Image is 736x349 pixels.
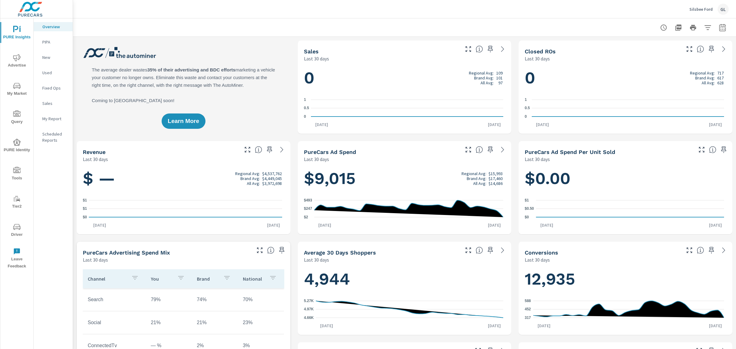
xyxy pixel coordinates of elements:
[690,71,715,75] p: Regional Avg:
[262,171,282,176] p: $4,537,762
[83,292,146,307] td: Search
[525,67,726,88] h1: 0
[277,145,287,155] a: See more details in report
[687,21,699,34] button: Print Report
[2,54,32,69] span: Advertise
[525,55,550,62] p: Last 30 days
[262,176,282,181] p: $4,449,045
[42,39,68,45] p: PIPA
[697,145,707,155] button: Make Fullscreen
[719,145,729,155] span: Save this to your personalized report
[689,6,713,12] p: Silsbee Ford
[717,80,724,85] p: 628
[476,247,483,254] span: A rolling 30 day total of daily Shoppers on the dealership website, averaged over the selected da...
[498,44,508,54] a: See more details in report
[697,45,704,53] span: Number of Repair Orders Closed by the selected dealership group over the selected time range. [So...
[304,168,505,189] h1: $9,015
[525,198,529,202] text: $1
[485,145,495,155] span: Save this to your personalized report
[304,106,309,110] text: 0.5
[2,82,32,97] span: My Market
[525,48,556,55] h5: Closed ROs
[88,276,126,282] p: Channel
[496,75,503,80] p: 101
[304,48,319,55] h5: Sales
[484,222,505,228] p: [DATE]
[314,222,335,228] p: [DATE]
[34,99,73,108] div: Sales
[304,307,314,311] text: 4.97K
[485,44,495,54] span: Save this to your personalized report
[525,249,558,256] h5: Conversions
[42,54,68,60] p: New
[262,181,282,186] p: $3,972,698
[525,269,726,290] h1: 12,935
[265,145,274,155] span: Save this to your personalized report
[489,171,503,176] p: $15,993
[716,21,729,34] button: Select Date Range
[146,315,192,330] td: 21%
[34,37,73,47] div: PIPA
[263,222,284,228] p: [DATE]
[235,171,260,176] p: Regional Avg:
[463,245,473,255] button: Make Fullscreen
[469,71,494,75] p: Regional Avg:
[168,118,199,124] span: Learn More
[192,292,238,307] td: 74%
[719,44,729,54] a: See more details in report
[247,181,260,186] p: All Avg:
[304,256,329,263] p: Last 30 days
[705,323,726,329] p: [DATE]
[89,222,110,228] p: [DATE]
[525,168,726,189] h1: $0.00
[304,149,356,155] h5: PureCars Ad Spend
[489,181,503,186] p: $14,686
[525,106,530,110] text: 0.5
[42,85,68,91] p: Fixed Ops
[484,121,505,128] p: [DATE]
[463,44,473,54] button: Make Fullscreen
[702,80,715,85] p: All Avg:
[304,155,329,163] p: Last 30 days
[83,155,108,163] p: Last 30 days
[697,247,704,254] span: The number of dealer-specified goals completed by a visitor. [Source: This data is provided by th...
[525,307,531,312] text: 452
[162,113,205,129] button: Learn More
[2,26,32,41] span: PURE Insights
[243,145,252,155] button: Make Fullscreen
[304,215,308,219] text: $2
[702,21,714,34] button: Apply Filters
[473,181,486,186] p: All Avg:
[238,315,284,330] td: 23%
[304,269,505,290] h1: 4,944
[462,171,486,176] p: Regional Avg:
[489,176,503,181] p: $17,460
[2,248,32,270] span: Leave Feedback
[2,110,32,125] span: Query
[498,145,508,155] a: See more details in report
[34,22,73,31] div: Overview
[2,139,32,154] span: PURE Identity
[525,256,550,263] p: Last 30 days
[304,316,314,320] text: 4.66K
[525,114,527,119] text: 0
[525,155,550,163] p: Last 30 days
[304,67,505,88] h1: 0
[83,168,284,189] h1: $ —
[316,323,337,329] p: [DATE]
[304,249,376,256] h5: Average 30 Days Shoppers
[463,145,473,155] button: Make Fullscreen
[304,55,329,62] p: Last 30 days
[705,222,726,228] p: [DATE]
[717,71,724,75] p: 717
[255,245,265,255] button: Make Fullscreen
[498,245,508,255] a: See more details in report
[536,222,558,228] p: [DATE]
[243,276,264,282] p: National
[484,323,505,329] p: [DATE]
[42,70,68,76] p: Used
[146,292,192,307] td: 79%
[707,245,716,255] span: Save this to your personalized report
[83,198,87,202] text: $1
[83,315,146,330] td: Social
